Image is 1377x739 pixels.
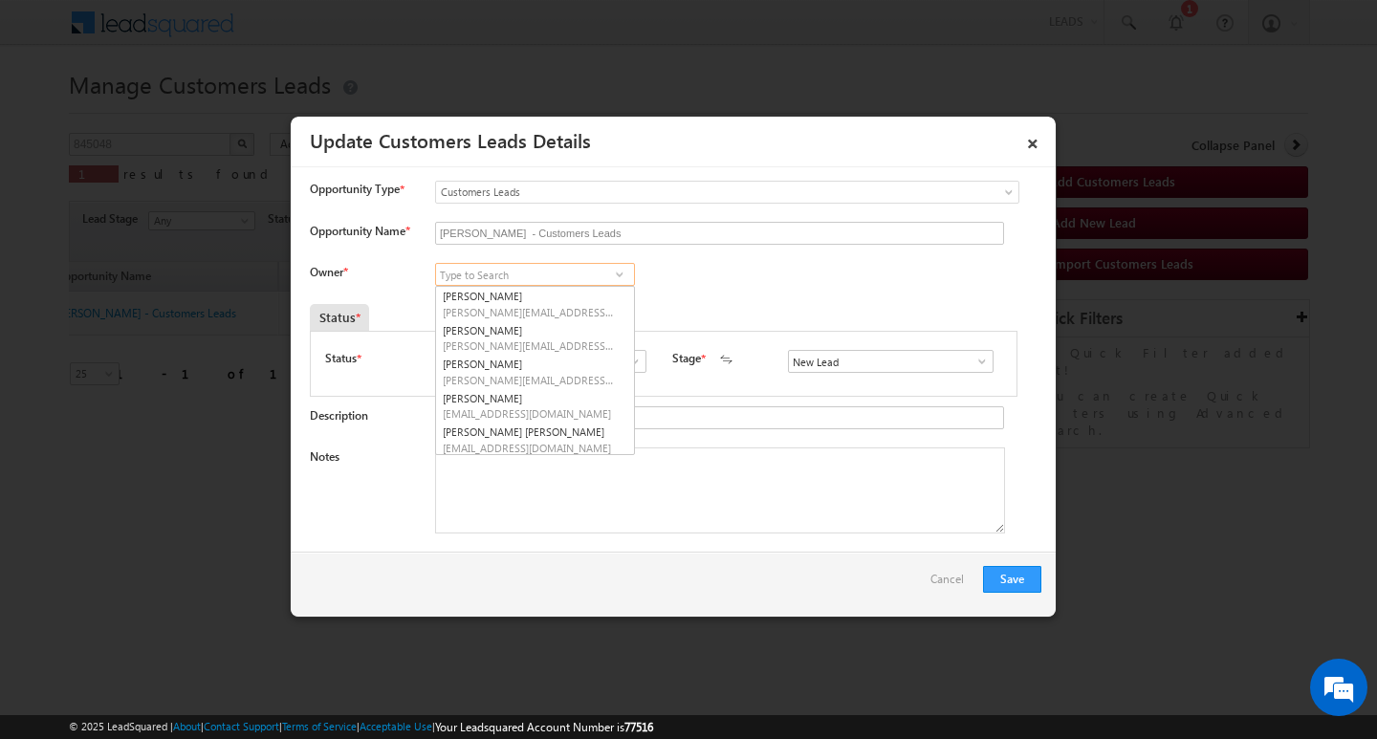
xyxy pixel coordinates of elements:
a: Show All Items [607,265,631,284]
a: [PERSON_NAME] [436,287,634,321]
div: Status [310,304,369,331]
span: © 2025 LeadSquared | | | | | [69,718,653,736]
textarea: Type your message and hit 'Enter' [25,177,349,573]
a: [PERSON_NAME] [436,321,634,356]
input: Type to Search [788,350,994,373]
a: Terms of Service [282,720,357,732]
a: [PERSON_NAME] [436,389,634,424]
label: Status [325,350,357,367]
span: [PERSON_NAME][EMAIL_ADDRESS][DOMAIN_NAME] [443,373,615,387]
a: Customers Leads [435,181,1019,204]
span: [PERSON_NAME][EMAIL_ADDRESS][PERSON_NAME][DOMAIN_NAME] [443,305,615,319]
span: 77516 [624,720,653,734]
a: Contact Support [204,720,279,732]
div: Minimize live chat window [314,10,360,55]
a: [PERSON_NAME] [PERSON_NAME] [436,423,634,457]
em: Start Chat [260,589,347,615]
a: Acceptable Use [360,720,432,732]
a: Show All Items [965,352,989,371]
span: [EMAIL_ADDRESS][DOMAIN_NAME] [443,406,615,421]
a: About [173,720,201,732]
span: [PERSON_NAME][EMAIL_ADDRESS][PERSON_NAME][DOMAIN_NAME] [443,338,615,353]
span: [EMAIL_ADDRESS][DOMAIN_NAME] [443,441,615,455]
a: Cancel [930,566,973,602]
div: Chat with us now [99,100,321,125]
input: Type to Search [435,263,635,286]
label: Owner [310,265,347,279]
img: d_60004797649_company_0_60004797649 [33,100,80,125]
a: Update Customers Leads Details [310,126,591,153]
span: Customers Leads [436,184,941,201]
a: [PERSON_NAME] [436,355,634,389]
span: Your Leadsquared Account Number is [435,720,653,734]
button: Save [983,566,1041,593]
label: Notes [310,449,339,464]
a: × [1016,123,1049,157]
label: Stage [672,350,701,367]
label: Opportunity Name [310,224,409,238]
label: Description [310,408,368,423]
span: Opportunity Type [310,181,400,198]
a: Show All Items [618,352,642,371]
